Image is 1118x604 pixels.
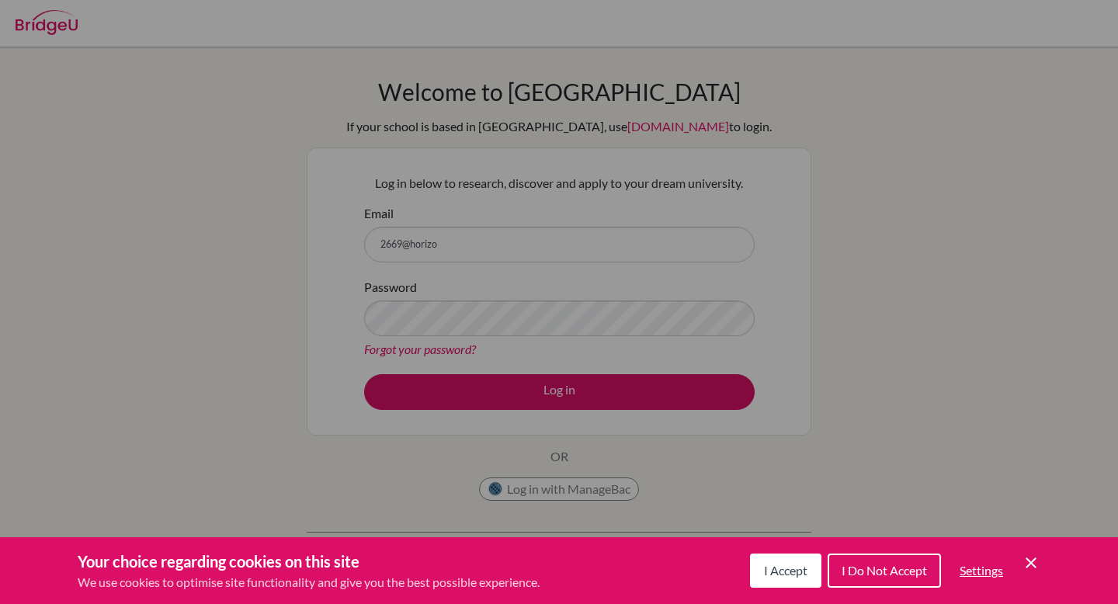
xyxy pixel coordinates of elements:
[78,550,540,573] h3: Your choice regarding cookies on this site
[78,573,540,592] p: We use cookies to optimise site functionality and give you the best possible experience.
[828,554,941,588] button: I Do Not Accept
[750,554,821,588] button: I Accept
[960,563,1003,578] span: Settings
[842,563,927,578] span: I Do Not Accept
[1022,554,1040,572] button: Save and close
[764,563,807,578] span: I Accept
[947,555,1016,586] button: Settings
